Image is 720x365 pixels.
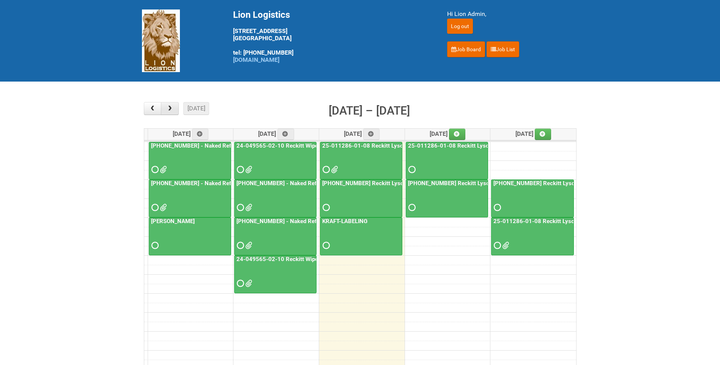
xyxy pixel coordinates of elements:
h2: [DATE] – [DATE] [329,102,410,120]
button: [DATE] [183,102,209,115]
span: GROUP 1003.jpg GROUP 1003 (2).jpg GROUP 1003 (3).jpg GROUP 1003 (4).jpg GROUP 1003 (5).jpg GROUP ... [160,205,165,210]
a: 25-011286-01-08 Reckitt Lysol Laundry Scented - BLINDING (hold slot) [321,142,508,149]
div: Hi Lion Admin, [447,9,578,19]
a: [PHONE_NUMBER] - Naked Reformulation - Mailing 2 [234,179,317,217]
a: Job List [487,41,519,57]
a: [PHONE_NUMBER] - Naked Reformulation Mailing 1 [149,142,231,180]
a: 24-049565-02-10 Reckitt Wipes HUT Stages 1-3 - slot for photos [234,255,317,293]
input: Log out [447,19,473,34]
a: 24-049565-02-10 Reckitt Wipes HUT Stages 1-3 [235,142,366,149]
span: Requested [237,243,242,248]
span: 24-049565-02-10 - LEFTOVERS.xlsx 24-049565-02 Reckitt Wipes HUT Stages 1-3 - Lion addresses (obm)... [245,167,251,172]
a: [PHONE_NUMBER] - Naked Reformulation Mailing 1 PHOTOS [150,180,309,187]
img: Lion Logistics [142,9,180,72]
a: [PHONE_NUMBER] Reckitt Lysol Wipes Stage 4 - labeling day [492,180,652,187]
a: [PHONE_NUMBER] Reckitt Lysol Wipes Stage 4 - labeling day [321,180,481,187]
span: [DATE] [515,130,551,137]
a: KRAFT-LABELING [321,218,369,225]
a: 25-011286-01-08 Reckitt Lysol Laundry Scented - BLINDING (hold slot) [406,142,488,180]
span: Requested [151,205,157,210]
a: [PHONE_NUMBER] Reckitt Lysol Wipes Stage 4 - labeling day [406,180,567,187]
a: 24-049565-02-10 Reckitt Wipes HUT Stages 1-3 - slot for photos [235,256,407,263]
a: [PHONE_NUMBER] Reckitt Lysol Wipes Stage 4 - labeling day [406,179,488,217]
a: [PHONE_NUMBER] - Naked Reformulation Mailing 2 PHOTOS [234,217,317,255]
span: GROUP 1003 (2).jpg GROUP 1003 (2) BACK.jpg GROUP 1003 (3).jpg GROUP 1003 (3) BACK.jpg [245,243,251,248]
span: [DATE] [344,130,380,137]
a: [DOMAIN_NAME] [233,56,279,63]
a: 25-011286-01-08 Reckitt Lysol Laundry Scented [491,217,574,255]
span: Requested [323,243,328,248]
a: [PHONE_NUMBER] - Naked Reformulation - Mailing 2 [235,180,374,187]
a: [PHONE_NUMBER] Reckitt Lysol Wipes Stage 4 - labeling day [320,179,402,217]
span: Lion25-055556-01_LABELS_03Oct25.xlsx MOR - 25-055556-01.xlsm G147.png G258.png G369.png M147.png ... [160,167,165,172]
span: [DATE] [430,130,466,137]
a: [PHONE_NUMBER] - Naked Reformulation Mailing 1 PHOTOS [149,179,231,217]
a: [PHONE_NUMBER] Reckitt Lysol Wipes Stage 4 - labeling day [491,179,574,217]
span: Requested [494,243,499,248]
span: Requested [323,167,328,172]
a: Add an event [277,129,294,140]
a: [PERSON_NAME] [150,218,196,225]
span: Requested [494,205,499,210]
a: Add an event [363,129,380,140]
a: Job Board [447,41,485,57]
span: LABEL RECONCILIATION FORM_25011286.docx 25-011286-01 - MOR - Blinding.xlsm [331,167,336,172]
span: 25-011286-01 - MDN (3).xlsx 25-011286-01 - MDN (2).xlsx 25-011286-01-08 - JNF.DOC 25-011286-01 - ... [502,243,507,248]
span: Requested [237,205,242,210]
span: Requested [408,205,414,210]
a: [PERSON_NAME] [149,217,231,255]
span: Lion Logistics [233,9,290,20]
a: [PHONE_NUMBER] - Naked Reformulation Mailing 2 PHOTOS [235,218,394,225]
a: 25-011286-01-08 Reckitt Lysol Laundry Scented - BLINDING (hold slot) [406,142,594,149]
a: 25-011286-01-08 Reckitt Lysol Laundry Scented - BLINDING (hold slot) [320,142,402,180]
span: MDN - 25-055556-01 LEFTOVERS1.xlsx LION_Mailing2_25-055556-01_LABELS_06Oct25_FIXED.xlsx MOR_M2.xl... [245,205,251,210]
a: Add an event [192,129,209,140]
a: KRAFT-LABELING [320,217,402,255]
a: Add an event [535,129,551,140]
a: 24-049565-02-10 Reckitt Wipes HUT Stages 1-3 [234,142,317,180]
span: Requested [151,167,157,172]
div: [STREET_ADDRESS] [GEOGRAPHIC_DATA] tel: [PHONE_NUMBER] [233,9,428,63]
span: Requested [151,243,157,248]
a: Add an event [449,129,466,140]
a: [PHONE_NUMBER] - Naked Reformulation Mailing 1 [150,142,285,149]
span: [DATE] [258,130,294,137]
span: Requested [408,167,414,172]
span: [DATE] [173,130,209,137]
a: 25-011286-01-08 Reckitt Lysol Laundry Scented [492,218,621,225]
span: Requested [237,281,242,286]
span: Requested [323,205,328,210]
span: GROUP 1003 (2).jpg GROUP 1003 (2) BACK.jpg GROUP 1003 (3).jpg GROUP 1003 (3) BACK.jpg [245,281,251,286]
a: Lion Logistics [142,37,180,44]
span: Requested [237,167,242,172]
